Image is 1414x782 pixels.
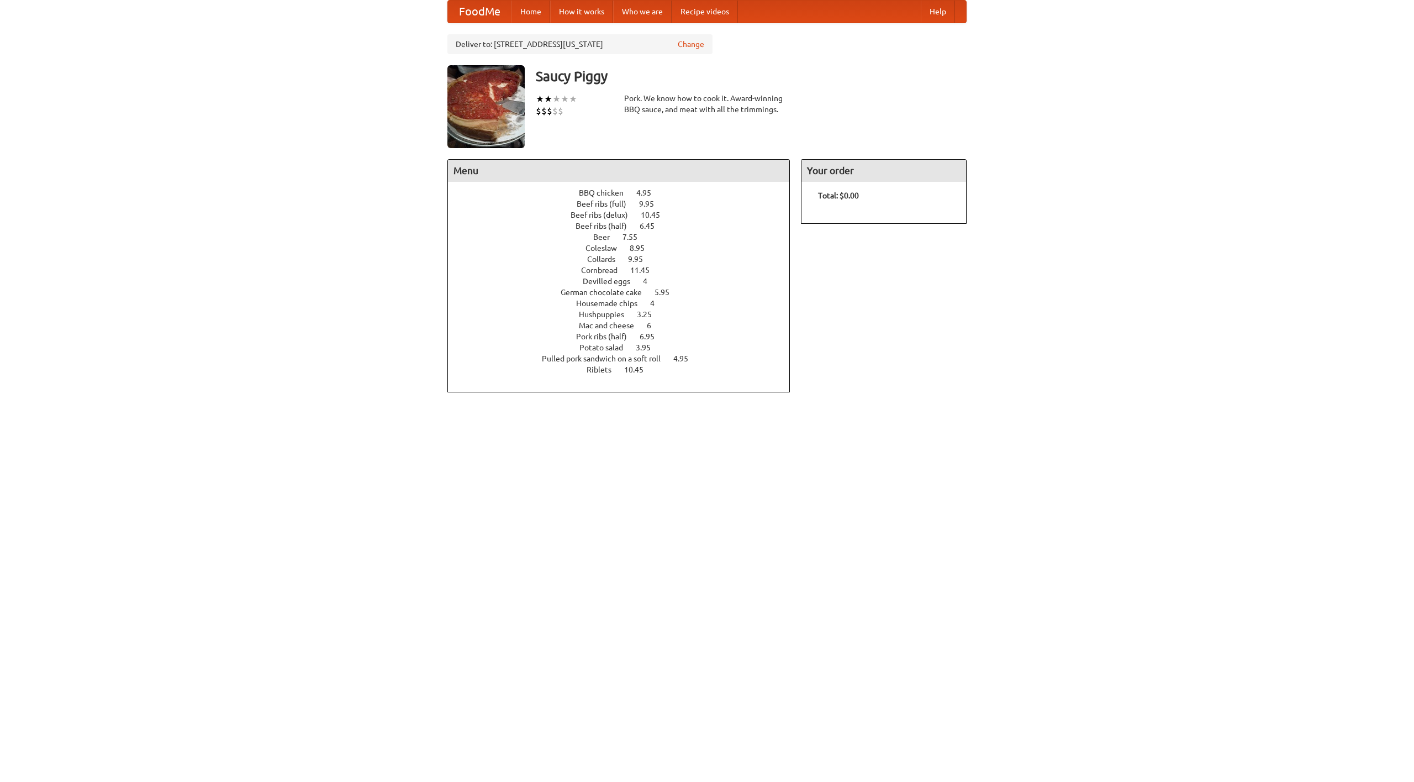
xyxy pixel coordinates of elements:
a: German chocolate cake 5.95 [561,288,690,297]
li: ★ [561,93,569,105]
span: 5.95 [655,288,680,297]
li: $ [558,105,563,117]
span: Coleslaw [585,244,628,253]
a: Beef ribs (half) 6.45 [576,222,675,230]
span: German chocolate cake [561,288,653,297]
span: Riblets [587,365,622,374]
a: Pork ribs (half) 6.95 [576,332,675,341]
span: Mac and cheese [579,321,645,330]
a: How it works [550,1,613,23]
span: 6 [647,321,662,330]
span: 10.45 [641,211,671,219]
span: 7.55 [622,233,648,242]
a: Collards 9.95 [587,255,663,264]
a: Who we are [613,1,672,23]
span: 8.95 [630,244,656,253]
a: Housemade chips 4 [576,299,675,308]
a: Help [921,1,955,23]
a: Mac and cheese 6 [579,321,672,330]
span: 6.95 [640,332,666,341]
a: Home [511,1,550,23]
a: Recipe videos [672,1,738,23]
span: Beef ribs (delux) [571,211,639,219]
div: Pork. We know how to cook it. Award-winning BBQ sauce, and meat with all the trimmings. [624,93,790,115]
span: 9.95 [628,255,654,264]
a: Change [678,39,704,50]
span: 4.95 [636,188,662,197]
span: Potato salad [579,343,634,352]
a: FoodMe [448,1,511,23]
li: ★ [552,93,561,105]
span: Pulled pork sandwich on a soft roll [542,354,672,363]
a: Cornbread 11.45 [581,266,670,275]
span: 4.95 [673,354,699,363]
a: Pulled pork sandwich on a soft roll 4.95 [542,354,709,363]
h4: Menu [448,160,789,182]
span: Beef ribs (full) [577,200,637,208]
span: Cornbread [581,266,629,275]
a: Beef ribs (delux) 10.45 [571,211,680,219]
a: Riblets 10.45 [587,365,664,374]
span: 3.25 [637,310,663,319]
span: 10.45 [624,365,655,374]
span: BBQ chicken [579,188,635,197]
a: Potato salad 3.95 [579,343,671,352]
b: Total: $0.00 [818,191,859,200]
span: 4 [650,299,666,308]
a: Hushpuppies 3.25 [579,310,672,319]
li: $ [552,105,558,117]
span: 9.95 [639,200,665,208]
li: $ [541,105,547,117]
li: $ [547,105,552,117]
li: ★ [536,93,544,105]
div: Deliver to: [STREET_ADDRESS][US_STATE] [447,34,713,54]
h3: Saucy Piggy [536,65,967,87]
li: ★ [544,93,552,105]
h4: Your order [801,160,966,182]
span: Housemade chips [576,299,648,308]
span: Devilled eggs [583,277,641,286]
span: 3.95 [636,343,662,352]
span: 11.45 [630,266,661,275]
li: ★ [569,93,577,105]
span: 4 [643,277,658,286]
a: Beer 7.55 [593,233,658,242]
li: $ [536,105,541,117]
a: BBQ chicken 4.95 [579,188,672,197]
span: Pork ribs (half) [576,332,638,341]
a: Beef ribs (full) 9.95 [577,200,674,208]
a: Coleslaw 8.95 [585,244,665,253]
span: Beef ribs (half) [576,222,638,230]
img: angular.jpg [447,65,525,148]
span: Beer [593,233,621,242]
span: Collards [587,255,626,264]
span: 6.45 [640,222,666,230]
a: Devilled eggs 4 [583,277,668,286]
span: Hushpuppies [579,310,635,319]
